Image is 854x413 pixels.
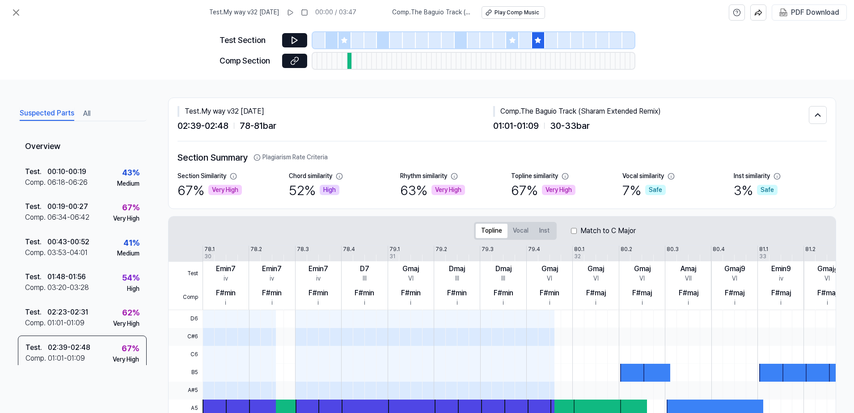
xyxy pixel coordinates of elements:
[123,237,140,250] div: 41 %
[632,288,652,298] div: F#maj
[780,298,782,307] div: i
[25,353,48,364] div: Comp .
[122,201,140,214] div: 67 %
[511,172,558,181] div: Topline similarity
[734,298,736,307] div: i
[733,8,741,17] svg: help
[309,264,328,274] div: Emin7
[122,342,139,355] div: 67 %
[208,185,242,196] div: Very High
[685,274,692,283] div: VII
[216,264,236,274] div: Emin7
[25,201,47,212] div: Test .
[754,9,762,17] img: share
[729,4,745,21] button: help
[113,214,140,223] div: Very High
[262,264,282,274] div: Emin7
[542,185,575,196] div: Very High
[834,268,837,274] sub: 5
[240,119,276,133] span: 78 - 81 bar
[262,288,282,298] div: F#min
[622,172,664,181] div: Vocal similarity
[271,298,273,307] div: i
[713,246,725,253] div: 80.4
[402,264,419,274] div: Gmaj
[117,179,140,188] div: Medium
[25,212,47,223] div: Comp .
[25,342,48,353] div: Test .
[574,253,581,260] div: 32
[778,5,841,20] button: PDF Download
[47,237,89,247] div: 00:43 - 00:52
[549,298,550,307] div: i
[593,274,599,283] div: VI
[493,106,809,117] div: Comp . The Baguio Track (Sharam Extended Remix)
[18,134,147,160] div: Overview
[493,119,539,133] span: 01:01 - 01:09
[169,328,203,346] span: C#6
[495,9,539,17] div: Play Comp Music
[317,298,319,307] div: i
[817,288,837,298] div: F#maj
[297,246,309,253] div: 78.3
[779,274,783,283] div: iv
[47,318,85,328] div: 01:01 - 01:09
[734,172,770,181] div: Inst similarity
[732,274,737,283] div: VI
[511,181,575,200] div: 67 %
[588,264,604,274] div: Gmaj
[216,288,236,298] div: F#min
[178,181,242,200] div: 67 %
[250,246,262,253] div: 78.2
[25,272,47,282] div: Test .
[169,285,203,310] span: Comp
[224,274,228,283] div: iv
[178,150,827,165] h2: Section Summary
[178,119,228,133] span: 02:39 - 02:48
[47,307,88,318] div: 02:23 - 02:31
[824,274,830,283] div: VI
[360,264,369,274] div: D7
[220,34,277,47] div: Test Section
[25,237,47,247] div: Test .
[759,246,768,253] div: 81.1
[320,185,339,196] div: High
[634,264,651,274] div: Gmaj
[574,246,584,253] div: 80.1
[355,288,374,298] div: F#min
[204,246,215,253] div: 78.1
[47,212,89,223] div: 06:34 - 06:42
[25,318,47,328] div: Comp .
[343,246,355,253] div: 78.4
[449,264,465,274] div: Dmaj
[595,298,596,307] div: i
[122,272,140,285] div: 54 %
[725,288,744,298] div: F#maj
[169,364,203,382] span: B5
[47,272,86,282] div: 01:48 - 01:56
[254,153,328,162] button: Plagiarism Rate Criteria
[681,264,696,274] div: Amaj
[169,382,203,400] span: A#5
[724,264,745,274] div: Gmaj9
[47,282,89,293] div: 03:20 - 03:28
[779,9,787,17] img: PDF Download
[20,106,74,121] button: Suspected Parts
[220,55,277,68] div: Comp Section
[528,246,540,253] div: 79.4
[178,106,493,117] div: Test . My way v32 [DATE]
[482,246,494,253] div: 79.3
[363,274,367,283] div: III
[667,246,679,253] div: 80.3
[204,253,211,260] div: 30
[622,181,666,200] div: 7 %
[503,298,504,307] div: i
[482,6,545,19] a: Play Comp Music
[734,181,778,200] div: 3 %
[827,298,828,307] div: i
[178,172,226,181] div: Section Similarity
[392,8,471,17] span: Comp . The Baguio Track (Sharam Extended Remix)
[48,342,90,353] div: 02:39 - 02:48
[117,249,140,258] div: Medium
[127,285,140,294] div: High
